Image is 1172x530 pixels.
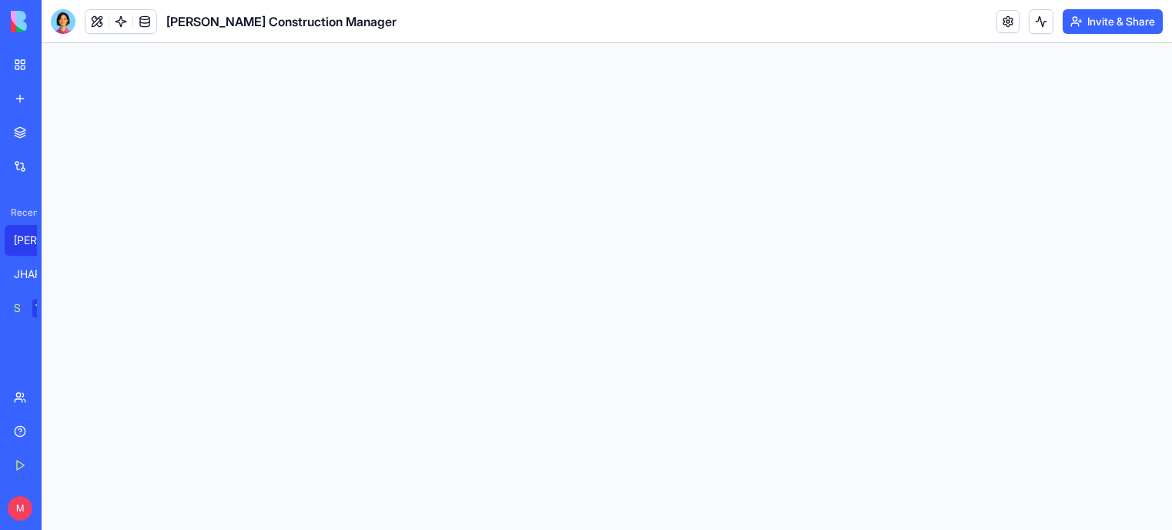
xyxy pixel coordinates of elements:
[14,300,22,316] div: Social Media Content Generator
[11,11,106,32] img: logo
[8,496,32,521] span: M
[5,206,37,219] span: Recent
[32,299,57,317] div: TRY
[5,259,66,290] a: JHAR Adoption Manager
[5,225,66,256] a: [PERSON_NAME] Construction Manager
[1063,9,1163,34] button: Invite & Share
[5,293,66,324] a: Social Media Content GeneratorTRY
[166,12,397,31] span: [PERSON_NAME] Construction Manager
[14,233,57,248] div: [PERSON_NAME] Construction Manager
[14,267,57,282] div: JHAR Adoption Manager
